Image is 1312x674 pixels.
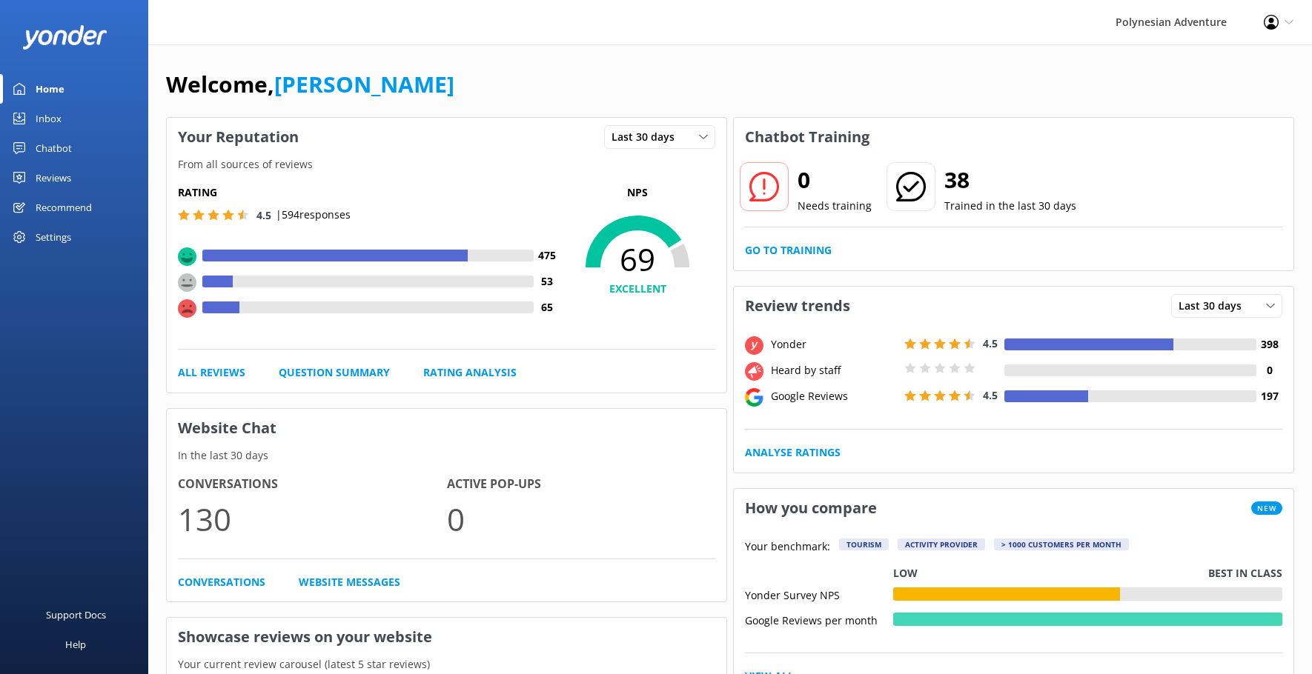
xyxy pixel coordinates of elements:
[447,475,716,494] h4: Active Pop-ups
[178,184,560,201] h5: Rating
[1256,362,1282,378] h4: 0
[36,193,92,222] div: Recommend
[166,67,454,102] h1: Welcome,
[274,69,454,99] a: [PERSON_NAME]
[299,574,400,590] a: Website Messages
[893,565,918,581] p: Low
[167,118,310,156] h3: Your Reputation
[36,133,72,163] div: Chatbot
[898,538,985,550] div: Activity Provider
[983,388,998,402] span: 4.5
[734,287,861,325] h3: Review trends
[1251,501,1282,515] span: New
[167,656,726,673] p: Your current review carousel (latest 5 star reviews)
[178,475,447,494] h4: Conversations
[767,362,901,378] div: Heard by staff
[1208,565,1282,581] p: Best in class
[256,208,271,222] span: 4.5
[745,242,832,258] a: Go to Training
[1256,388,1282,404] h4: 197
[167,618,726,656] h3: Showcase reviews on your website
[534,247,560,264] h4: 475
[447,494,716,544] p: 0
[560,184,715,201] p: NPS
[745,613,893,626] div: Google Reviews per month
[745,538,830,556] p: Your benchmark:
[46,600,106,630] div: Support Docs
[798,162,872,198] h2: 0
[178,574,265,590] a: Conversations
[994,538,1129,550] div: > 1000 customers per month
[36,104,62,133] div: Inbox
[944,198,1076,214] p: Trained in the last 30 days
[839,538,889,550] div: Tourism
[167,409,726,447] h3: Website Chat
[534,299,560,316] h4: 65
[798,198,872,214] p: Needs training
[745,587,893,601] div: Yonder Survey NPS
[1179,298,1250,314] span: Last 30 days
[36,74,64,104] div: Home
[767,336,901,353] div: Yonder
[534,273,560,290] h4: 53
[767,388,901,404] div: Google Reviews
[178,494,447,544] p: 130
[983,336,998,350] span: 4.5
[423,364,517,381] a: Rating Analysis
[279,364,390,381] a: Question Summary
[167,447,726,464] p: In the last 30 days
[612,129,683,145] span: Last 30 days
[167,156,726,173] p: From all sources of reviews
[734,489,888,527] h3: How you compare
[178,364,245,381] a: All Reviews
[944,162,1076,198] h2: 38
[1256,336,1282,353] h4: 398
[36,222,71,252] div: Settings
[745,444,841,461] a: Analyse Ratings
[65,630,86,659] div: Help
[560,281,715,297] h4: EXCELLENT
[560,241,715,278] span: 69
[734,118,881,156] h3: Chatbot Training
[276,207,351,223] p: | 594 responses
[22,25,107,50] img: yonder-white-logo.png
[36,163,71,193] div: Reviews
